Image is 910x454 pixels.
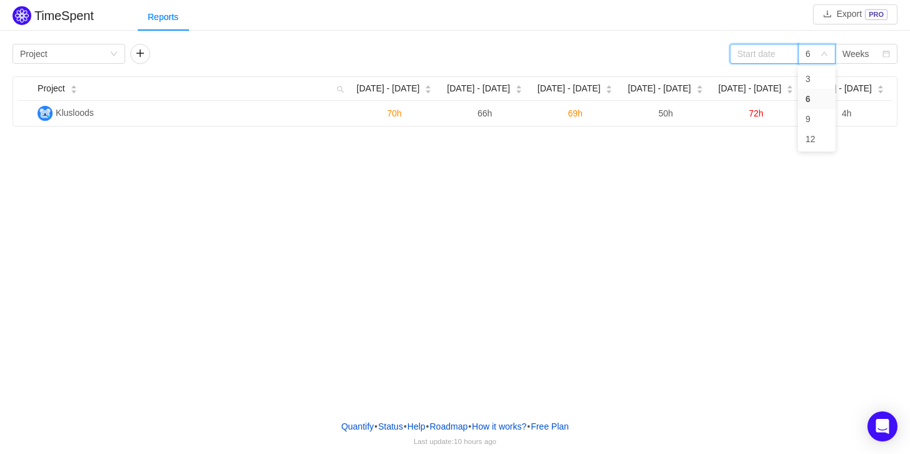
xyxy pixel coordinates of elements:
span: • [404,421,407,431]
a: Status [377,417,404,436]
div: Reports [138,3,188,31]
button: icon: downloadExportPRO [813,4,897,24]
span: • [468,421,471,431]
div: Sort [424,83,432,92]
input: Start date [730,44,799,64]
span: 4h [842,108,852,118]
h2: TimeSpent [34,9,94,23]
span: • [426,421,429,431]
span: 50h [658,108,673,118]
div: Project [20,44,48,63]
span: 66h [478,108,492,118]
i: icon: down [821,50,828,59]
span: 70h [387,108,401,118]
i: icon: caret-down [70,88,77,92]
div: Weeks [842,44,869,63]
i: icon: caret-up [425,84,432,88]
span: [DATE] - [DATE] [357,82,420,95]
div: Sort [70,83,78,92]
div: Sort [877,83,884,92]
div: Sort [605,83,613,92]
button: icon: plus [130,44,150,64]
span: Last update: [414,437,496,445]
i: icon: caret-down [787,88,794,92]
button: Free Plan [530,417,570,436]
img: Quantify logo [13,6,31,25]
a: Roadmap [429,417,469,436]
div: Open Intercom Messenger [867,411,897,441]
i: icon: caret-down [696,88,703,92]
span: 10 hours ago [454,437,496,445]
span: [DATE] - [DATE] [628,82,691,95]
a: Help [407,417,426,436]
li: 9 [798,109,836,129]
i: icon: caret-up [70,84,77,88]
span: [DATE] - [DATE] [809,82,872,95]
i: icon: caret-down [515,88,522,92]
li: 3 [798,69,836,89]
i: icon: down [110,50,118,59]
a: Quantify [340,417,374,436]
i: icon: caret-down [425,88,432,92]
span: • [374,421,377,431]
span: [DATE] - [DATE] [718,82,782,95]
i: icon: caret-up [787,84,794,88]
i: icon: caret-up [606,84,613,88]
div: Sort [515,83,523,92]
i: icon: caret-up [696,84,703,88]
li: 12 [798,129,836,149]
i: icon: search [332,77,349,100]
span: 72h [749,108,763,118]
li: 6 [798,89,836,109]
span: Klusloods [56,108,94,118]
i: icon: calendar [882,50,890,59]
i: icon: caret-up [877,84,884,88]
img: K [38,106,53,121]
i: icon: caret-down [606,88,613,92]
div: 6 [805,44,810,63]
button: How it works? [471,417,527,436]
span: [DATE] - [DATE] [538,82,601,95]
span: 69h [568,108,582,118]
div: Sort [696,83,703,92]
span: • [527,421,530,431]
div: Sort [786,83,794,92]
span: [DATE] - [DATE] [447,82,510,95]
i: icon: caret-down [877,88,884,92]
i: icon: caret-up [515,84,522,88]
span: Project [38,82,65,95]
